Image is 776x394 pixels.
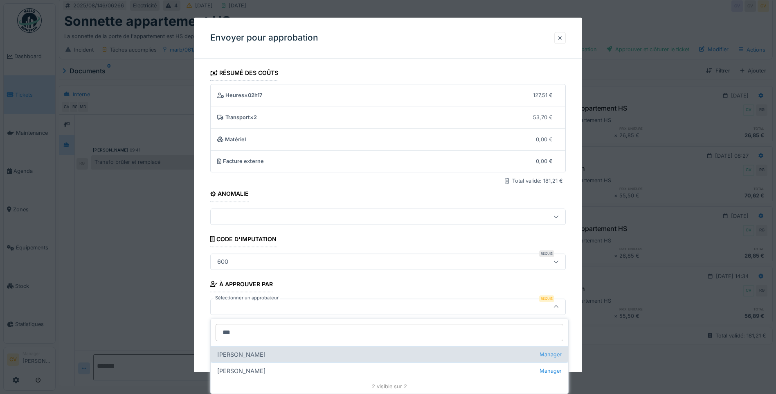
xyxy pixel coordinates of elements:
[539,295,554,302] div: Requis
[539,250,554,257] div: Requis
[211,379,568,394] div: 2 visible sur 2
[211,346,568,362] div: [PERSON_NAME]
[214,294,280,301] label: Sélectionner un approbateur
[214,257,232,266] div: 600
[533,91,553,99] div: 127,51 €
[210,278,273,292] div: À approuver par
[536,158,553,165] div: 0,00 €
[533,113,553,121] div: 53,70 €
[536,136,553,143] div: 0,00 €
[210,33,318,43] h3: Envoyer pour approbation
[217,113,527,121] div: Transport × 2
[217,158,530,165] div: Facture externe
[210,67,278,81] div: Résumé des coûts
[217,91,527,99] div: Heures × 02h17
[214,88,562,103] summary: Heures×02h17127,51 €
[540,367,562,375] span: Manager
[211,362,568,379] div: [PERSON_NAME]
[214,132,562,147] summary: Matériel0,00 €
[512,177,563,185] div: Total validé: 181,21 €
[217,136,530,143] div: Matériel
[210,188,249,202] div: Anomalie
[210,233,277,247] div: Code d'imputation
[214,110,562,125] summary: Transport×253,70 €
[214,154,562,169] summary: Facture externe0,00 €
[540,351,562,358] span: Manager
